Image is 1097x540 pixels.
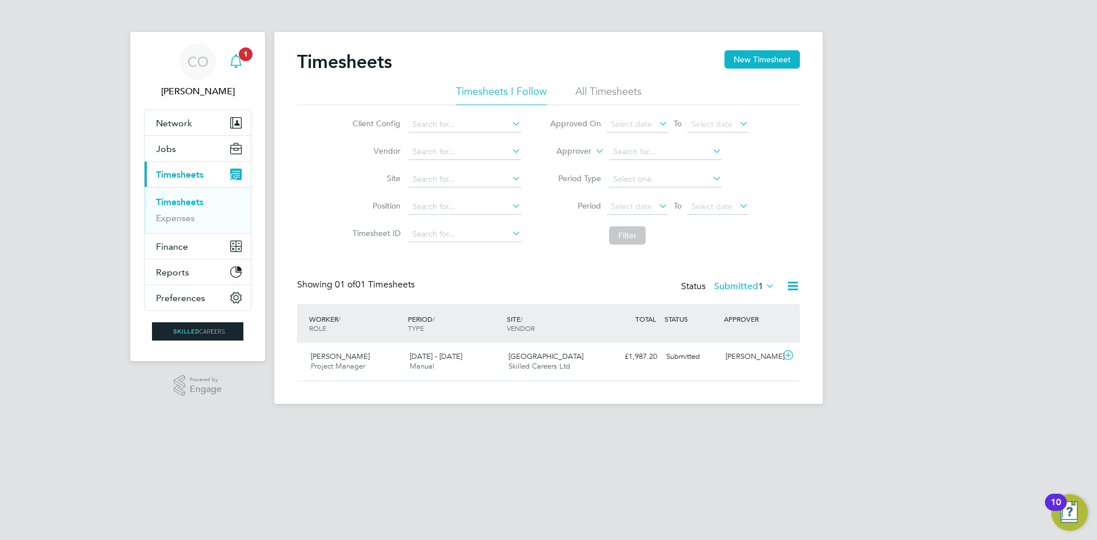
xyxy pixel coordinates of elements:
span: Skilled Careers Ltd [509,361,570,371]
span: 1 [239,47,253,61]
span: Select date [691,119,732,129]
button: Filter [609,226,646,245]
span: TOTAL [635,314,656,323]
div: 10 [1051,502,1061,517]
label: Timesheet ID [349,228,401,238]
h2: Timesheets [297,50,392,73]
span: 01 Timesheets [335,279,415,290]
span: Timesheets [156,169,203,180]
li: All Timesheets [575,85,642,105]
span: 1 [758,281,763,292]
span: [PERSON_NAME] [311,351,370,361]
label: Vendor [349,146,401,156]
input: Search for... [409,144,521,160]
label: Site [349,173,401,183]
a: Go to home page [144,322,251,341]
span: [GEOGRAPHIC_DATA] [509,351,583,361]
input: Search for... [409,226,521,242]
span: Finance [156,241,188,252]
span: Select date [691,201,732,211]
span: To [670,198,685,213]
input: Search for... [409,199,521,215]
div: APPROVER [721,309,780,329]
img: skilledcareers-logo-retina.png [152,322,243,341]
button: Finance [145,234,251,259]
div: Timesheets [145,187,251,233]
span: Manual [410,361,434,371]
label: Position [349,201,401,211]
label: Period Type [550,173,601,183]
span: / [521,314,523,323]
input: Search for... [409,117,521,133]
button: Network [145,110,251,135]
a: 1 [225,43,247,80]
div: [PERSON_NAME] [721,347,780,366]
a: Expenses [156,213,195,223]
button: Timesheets [145,162,251,187]
span: / [433,314,435,323]
span: Select date [611,119,652,129]
span: Jobs [156,143,176,154]
label: Approved On [550,118,601,129]
div: WORKER [306,309,405,338]
button: Preferences [145,285,251,310]
a: Timesheets [156,197,203,207]
span: VENDOR [507,323,535,333]
span: Powered by [190,375,222,385]
input: Search for... [409,171,521,187]
span: TYPE [408,323,424,333]
span: Network [156,118,192,129]
span: Select date [611,201,652,211]
a: Powered byEngage [174,375,222,397]
input: Search for... [609,144,722,160]
span: / [338,314,341,323]
span: [DATE] - [DATE] [410,351,462,361]
label: Approver [540,146,591,157]
span: Preferences [156,293,205,303]
button: Reports [145,259,251,285]
span: ROLE [309,323,326,333]
span: Reports [156,267,189,278]
button: Open Resource Center, 10 new notifications [1051,494,1088,531]
div: £1,987.20 [602,347,662,366]
button: Jobs [145,136,251,161]
span: Project Manager [311,361,365,371]
div: Showing [297,279,417,291]
div: STATUS [662,309,721,329]
span: Engage [190,385,222,394]
div: SITE [504,309,603,338]
div: PERIOD [405,309,504,338]
div: Status [681,279,777,295]
span: Craig O'Donovan [144,85,251,98]
span: To [670,116,685,131]
span: 01 of [335,279,355,290]
li: Timesheets I Follow [456,85,547,105]
button: New Timesheet [724,50,800,69]
a: CO[PERSON_NAME] [144,43,251,98]
label: Period [550,201,601,211]
nav: Main navigation [130,32,265,361]
div: Submitted [662,347,721,366]
span: CO [187,54,209,69]
input: Select one [609,171,722,187]
label: Client Config [349,118,401,129]
label: Submitted [714,281,775,292]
